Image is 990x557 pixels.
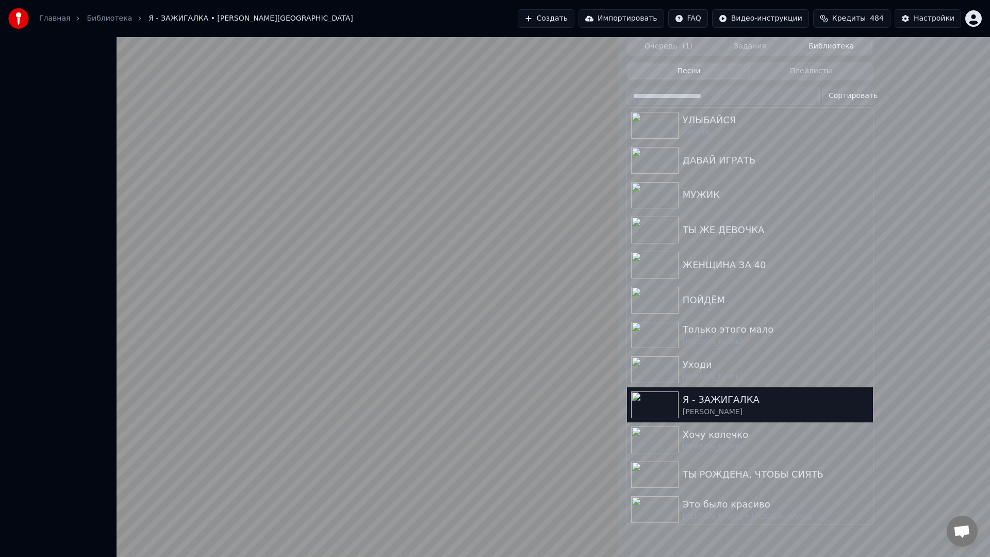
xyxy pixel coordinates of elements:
div: АФИНА [683,127,869,138]
div: [PERSON_NAME] [683,442,869,452]
span: Кредиты [832,13,866,24]
div: Я - ЗАЖИГАЛКА [683,392,869,407]
button: Задания [709,39,791,54]
div: Только этого мало [683,322,869,337]
button: Библиотека [790,39,872,54]
div: [PERSON_NAME] [683,337,869,347]
span: ( 1 ) [682,41,692,52]
a: Главная [39,13,70,24]
div: ПОЙДЁМ [683,293,869,307]
div: Это было красиво [683,497,869,512]
div: ТЫ ЖЕ ДЕВОЧКА [683,223,869,237]
a: Открытый чат [947,516,978,547]
img: youka [8,8,29,29]
nav: breadcrumb [39,13,353,24]
div: ТЫ РОЖДЕНА, ЧТОБЫ СИЯТЬ [683,467,869,482]
span: Сортировать [829,91,878,101]
span: 484 [870,13,884,24]
div: УЛЫБАЙСЯ [683,113,869,127]
div: Настройки [914,13,954,24]
button: Кредиты484 [813,9,890,28]
a: Библиотека [87,13,132,24]
div: ДАВАЙ ИГРАТЬ [683,153,869,168]
button: Плейлисты [750,64,872,79]
button: Импортировать [579,9,664,28]
div: Хочу колечко [683,428,869,442]
div: МУЖИК [683,188,869,202]
div: ЖЕНЩИНА ЗА 40 [683,258,869,272]
button: Настройки [895,9,961,28]
button: Создать [518,9,574,28]
span: Я - ЗАЖИГАЛКА • [PERSON_NAME][GEOGRAPHIC_DATA] [148,13,353,24]
button: FAQ [668,9,708,28]
div: [PERSON_NAME] [683,407,869,417]
div: Уходи [683,357,869,372]
div: [PERSON_NAME] • [PERSON_NAME] [683,512,869,522]
button: Очередь [628,39,709,54]
button: Песни [628,64,750,79]
button: Видео-инструкции [712,9,809,28]
div: [PERSON_NAME] [683,372,869,382]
